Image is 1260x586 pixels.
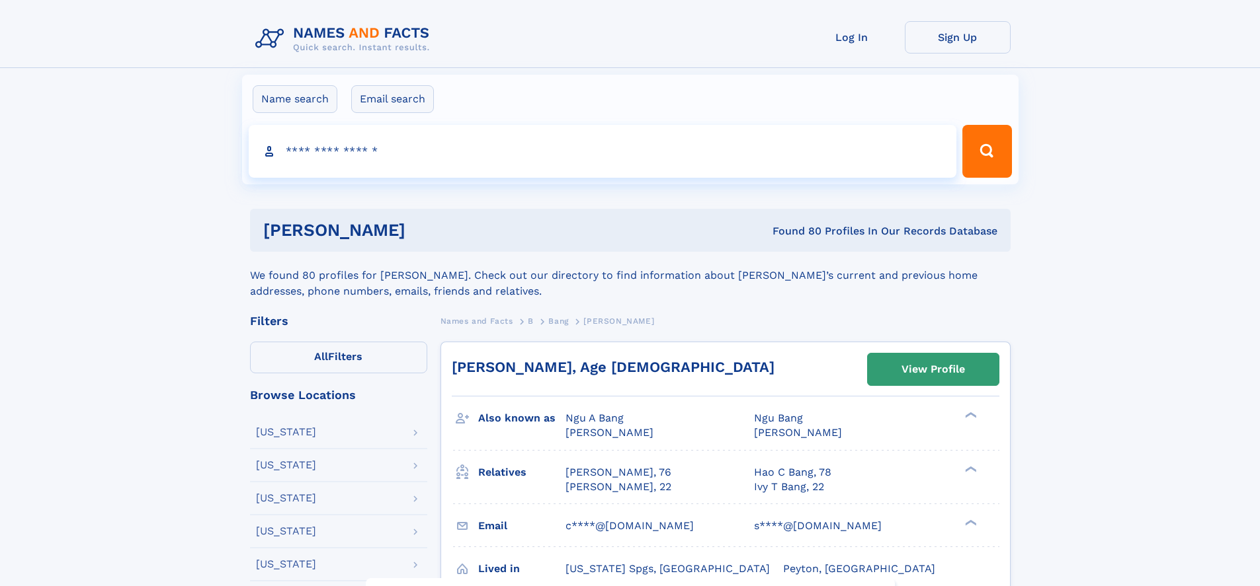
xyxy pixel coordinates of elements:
div: View Profile [902,354,965,385]
span: Ngu Bang [754,412,803,424]
a: View Profile [868,353,999,385]
div: ❯ [962,464,978,473]
h3: Also known as [478,407,566,429]
span: All [314,350,328,363]
a: Bang [548,312,568,329]
span: Peyton, [GEOGRAPHIC_DATA] [783,562,935,575]
div: We found 80 profiles for [PERSON_NAME]. Check out our directory to find information about [PERSON... [250,252,1011,299]
div: [US_STATE] [256,493,316,503]
label: Name search [253,85,337,113]
a: Log In [799,21,905,54]
a: Hao C Bang, 78 [754,465,831,480]
div: [US_STATE] [256,526,316,536]
div: [US_STATE] [256,559,316,569]
label: Filters [250,342,427,373]
span: Bang [548,316,568,326]
h3: Email [478,515,566,537]
a: [PERSON_NAME], 76 [566,465,671,480]
a: Names and Facts [441,312,513,329]
span: [PERSON_NAME] [583,316,654,326]
div: ❯ [962,411,978,420]
div: Filters [250,315,427,327]
span: B [528,316,534,326]
div: [US_STATE] [256,460,316,470]
img: Logo Names and Facts [250,21,441,57]
h3: Lived in [478,558,566,580]
span: [US_STATE] Spgs, [GEOGRAPHIC_DATA] [566,562,770,575]
div: Found 80 Profiles In Our Records Database [589,224,997,238]
a: Ivy T Bang, 22 [754,480,824,494]
a: [PERSON_NAME], 22 [566,480,671,494]
label: Email search [351,85,434,113]
div: ❯ [962,518,978,527]
span: [PERSON_NAME] [754,426,842,439]
input: search input [249,125,957,178]
div: [US_STATE] [256,427,316,437]
h3: Relatives [478,461,566,484]
button: Search Button [962,125,1011,178]
a: [PERSON_NAME], Age [DEMOGRAPHIC_DATA] [452,359,775,375]
a: B [528,312,534,329]
span: Ngu A Bang [566,412,624,424]
h1: [PERSON_NAME] [263,222,589,238]
a: Sign Up [905,21,1011,54]
div: Browse Locations [250,389,427,401]
span: [PERSON_NAME] [566,426,653,439]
